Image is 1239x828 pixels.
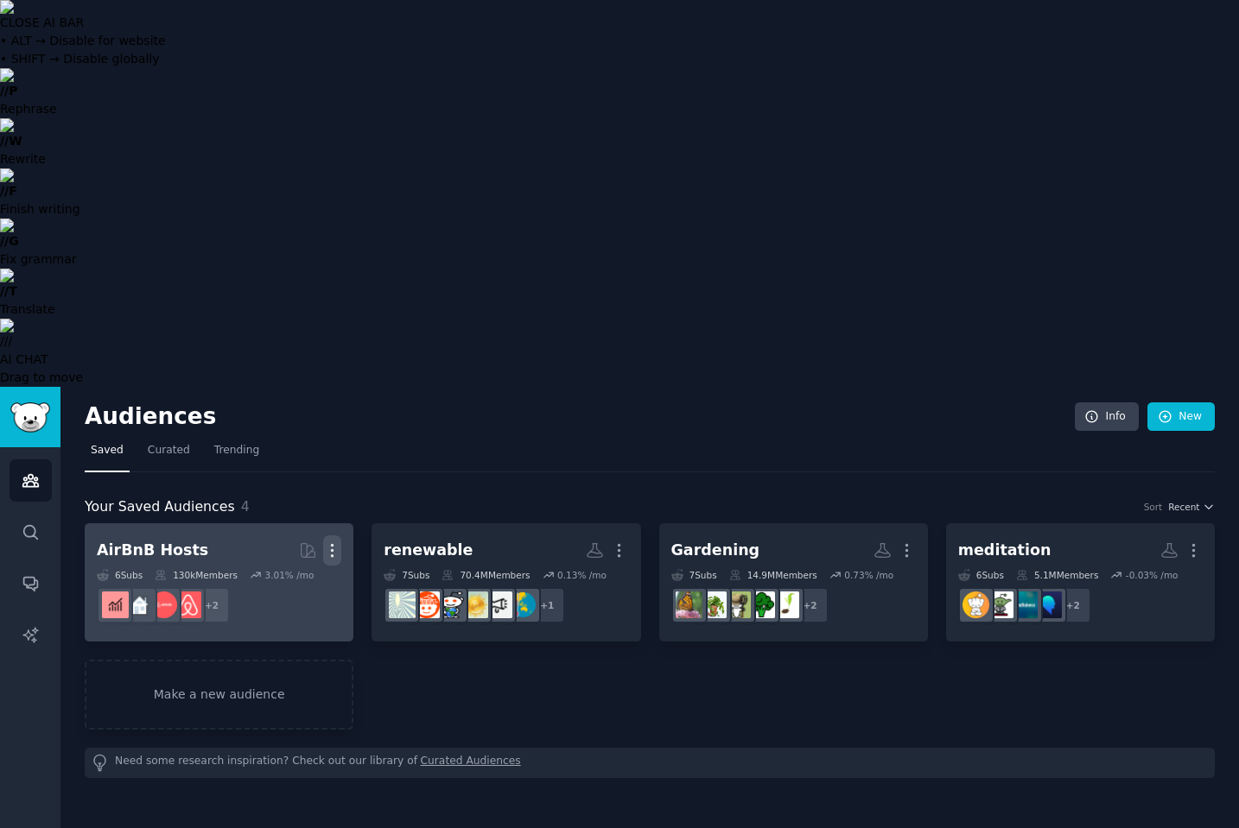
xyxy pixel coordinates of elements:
img: vegetablegardening [748,591,775,618]
img: RenewableEnergy [389,591,416,618]
span: Recent [1168,501,1199,513]
img: Wakingupapp [1035,591,1062,618]
div: 14.9M Members [729,569,817,581]
span: Trending [214,443,259,458]
div: 0.73 % /mo [844,569,893,581]
a: Info [1075,402,1139,432]
span: Your Saved Audiences [85,496,235,518]
div: + 2 [194,587,230,623]
div: + 1 [529,587,565,623]
img: AirBnBHosts [150,591,177,618]
a: Curated Audiences [421,754,521,772]
a: meditation6Subs5.1MMembers-0.03% /mo+2WakingupappMindfulnessTheMindIlluminatedMeditation [946,523,1215,642]
div: Gardening [671,540,760,561]
img: rentalproperties [126,591,153,618]
div: 6 Sub s [958,569,1004,581]
img: climate [510,591,537,618]
span: Saved [91,443,124,458]
img: environment [437,591,464,618]
div: 0.13 % /mo [557,569,607,581]
button: Recent [1168,501,1215,513]
img: AirBnBInvesting [102,591,129,618]
img: Futurology [413,591,440,618]
a: AirBnB Hosts6Subs130kMembers3.01% /mo+2airbnb_hostsAirBnBHostsrentalpropertiesAirBnBInvesting [85,523,353,642]
img: worldnews [486,591,512,618]
div: 7 Sub s [384,569,429,581]
div: 130k Members [155,569,238,581]
img: Mindfulness [1011,591,1038,618]
div: renewable [384,540,473,561]
div: Sort [1144,501,1163,513]
a: Make a new audience [85,660,353,730]
div: 70.4M Members [442,569,530,581]
a: renewable7Subs70.4MMembers0.13% /mo+1climateworldnewsRenewableMiningenvironmentFuturologyRenewabl... [372,523,640,642]
img: homestead [724,591,751,618]
div: 6 Sub s [97,569,143,581]
img: GummySearch logo [10,402,50,433]
div: 5.1M Members [1016,569,1098,581]
div: meditation [958,540,1052,561]
a: Curated [142,437,196,472]
div: 3.01 % /mo [264,569,314,581]
a: Trending [208,437,265,472]
div: 7 Sub s [671,569,717,581]
img: gardening [676,591,702,618]
img: RenewableMining [461,591,488,618]
div: + 2 [1055,587,1091,623]
a: Saved [85,437,130,472]
img: TheMindIlluminated [987,591,1013,618]
img: IndoorGarden [700,591,727,618]
div: Need some research inspiration? Check out our library of [85,748,1215,778]
div: + 2 [792,587,829,623]
img: NativePlantGardening [772,591,799,618]
img: airbnb_hosts [175,591,201,618]
a: New [1147,402,1215,432]
span: Curated [148,443,190,458]
span: 4 [241,498,250,515]
h2: Audiences [85,403,1075,431]
div: -0.03 % /mo [1126,569,1179,581]
div: AirBnB Hosts [97,540,208,561]
img: Meditation [963,591,989,618]
a: Gardening7Subs14.9MMembers0.73% /mo+2NativePlantGardeningvegetablegardeninghomesteadIndoorGardeng... [659,523,928,642]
